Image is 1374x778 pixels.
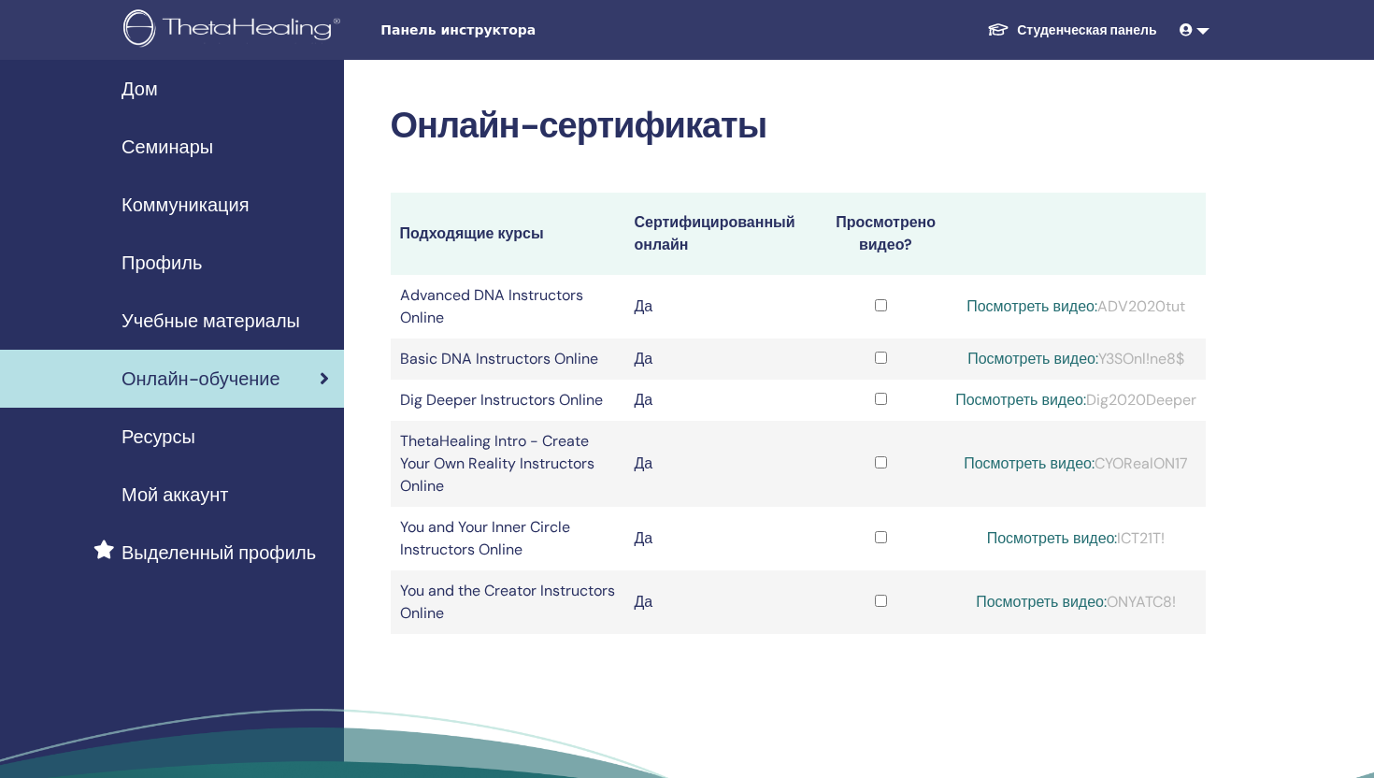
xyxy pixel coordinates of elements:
td: Advanced DNA Instructors Online [391,275,625,339]
div: CYORealON17 [955,453,1196,475]
a: Посмотреть видео: [976,592,1107,612]
td: Dig Deeper Instructors Online [391,380,625,421]
span: Панель инструктора [380,21,661,40]
td: Да [624,380,816,421]
div: ADV2020tut [955,295,1196,318]
td: Да [624,275,816,339]
td: You and Your Inner Circle Instructors Online [391,507,625,570]
span: Выделенный профиль [122,539,316,567]
img: graduation-cap-white.svg [987,22,1009,37]
span: Ресурсы [122,423,195,451]
th: Подходящие курсы [391,193,625,275]
span: Мой аккаунт [122,481,228,509]
div: Y3SOnl!ne8$ [955,348,1196,370]
span: Профиль [122,249,202,277]
span: Дом [122,75,158,103]
h2: Онлайн-сертификаты [391,105,1207,148]
td: Да [624,421,816,507]
td: Да [624,507,816,570]
div: ONYATC8! [955,591,1196,613]
span: Учебные материалы [122,307,300,335]
span: Онлайн-обучение [122,365,280,393]
a: Посмотреть видео: [964,454,1095,473]
td: You and the Creator Instructors Online [391,570,625,634]
div: Dig2020Deeper [955,389,1196,411]
a: Посмотреть видео: [955,390,1086,410]
div: ICT21T! [955,527,1196,550]
td: Basic DNA Instructors Online [391,339,625,380]
span: Коммуникация [122,191,249,219]
span: Семинары [122,133,213,161]
a: Посмотреть видео: [966,296,1097,316]
a: Студенческая панель [972,13,1171,48]
a: Посмотреть видео: [987,528,1118,548]
td: Да [624,570,816,634]
a: Посмотреть видео: [967,349,1098,368]
td: Да [624,339,816,380]
img: logo.png [123,9,347,51]
th: Просмотрено видео? [816,193,946,275]
td: ThetaHealing Intro - Create Your Own Reality Instructors Online [391,421,625,507]
th: Сертифицированный онлайн [624,193,816,275]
